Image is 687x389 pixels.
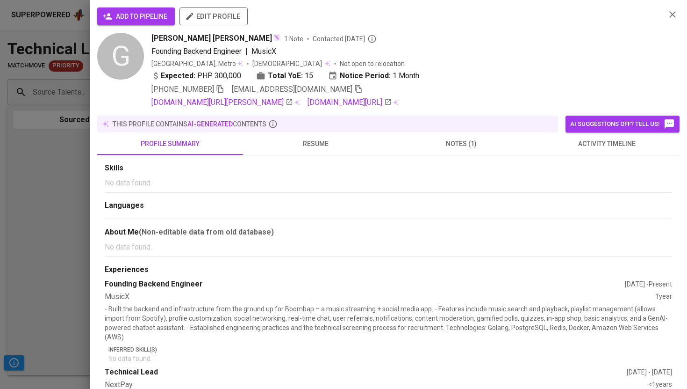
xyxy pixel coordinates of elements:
b: Notice Period: [340,70,391,81]
img: magic_wand.svg [273,34,280,41]
div: G [97,33,144,80]
span: AI-generated [187,120,233,128]
button: AI suggestions off? Tell us! [565,116,680,132]
b: Total YoE: [268,70,303,81]
div: Languages [105,200,672,211]
a: edit profile [179,12,248,20]
div: Technical Lead [105,367,627,378]
span: [PHONE_NUMBER] [151,85,214,94]
b: Expected: [161,70,195,81]
span: [PERSON_NAME] [PERSON_NAME] [151,33,272,44]
span: [EMAIL_ADDRESS][DOMAIN_NAME] [232,85,352,94]
div: Experiences [105,264,672,275]
div: PHP 300,000 [151,70,241,81]
p: Not open to relocation [340,59,405,68]
div: [GEOGRAPHIC_DATA], Metro [151,59,243,68]
span: [DEMOGRAPHIC_DATA] [252,59,323,68]
span: resume [249,138,383,150]
span: notes (1) [394,138,529,150]
span: add to pipeline [105,11,167,22]
div: 1 Month [328,70,419,81]
button: add to pipeline [97,7,175,25]
div: [DATE] - Present [625,279,672,289]
span: edit profile [187,10,240,22]
span: | [245,46,248,57]
b: (Non-editable data from old database) [139,228,274,236]
p: No data found. [105,177,672,189]
div: MusicX [105,292,655,302]
p: No data found. [105,242,672,253]
div: About Me [105,227,672,238]
p: No data found. [108,354,672,363]
a: [DOMAIN_NAME][URL][PERSON_NAME] [151,97,293,108]
p: this profile contains contents [113,119,266,129]
a: [DOMAIN_NAME][URL] [308,97,392,108]
span: 1 Note [284,34,303,44]
span: Founding Backend Engineer [151,47,242,56]
p: - Built the backend and infrastructure from the ground up for Boombap – a music streaming + socia... [105,304,672,342]
p: Inferred Skill(s) [108,345,672,354]
span: AI suggestions off? Tell us! [570,118,675,130]
div: Skills [105,163,672,174]
svg: By Philippines recruiter [367,34,377,44]
div: [DATE] - [DATE] [627,367,672,377]
span: MusicX [251,47,276,56]
span: activity timeline [540,138,674,150]
div: Founding Backend Engineer [105,279,625,290]
span: 15 [305,70,313,81]
button: edit profile [179,7,248,25]
span: profile summary [103,138,237,150]
span: Contacted [DATE] [313,34,377,44]
div: 1 year [655,292,672,302]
